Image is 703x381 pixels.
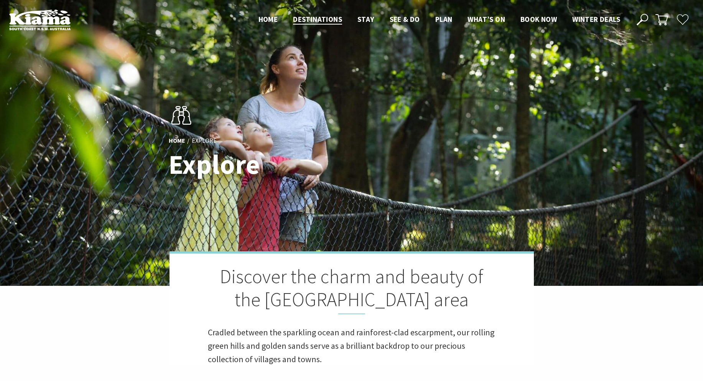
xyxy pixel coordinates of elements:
span: See & Do [390,15,420,24]
nav: Main Menu [251,13,628,26]
li: Explore [192,135,217,145]
span: Cradled between the sparkling ocean and rainforest-clad escarpment, our rolling green hills and g... [208,327,494,365]
span: Destinations [293,15,342,24]
span: Plan [435,15,453,24]
span: Stay [357,15,374,24]
span: Book now [520,15,557,24]
a: Home [169,136,185,145]
h2: Discover the charm and beauty of the [GEOGRAPHIC_DATA] area [208,265,496,314]
span: What’s On [468,15,505,24]
span: Home [258,15,278,24]
h1: Explore [169,150,385,179]
img: Kiama Logo [9,9,71,30]
span: Winter Deals [572,15,620,24]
